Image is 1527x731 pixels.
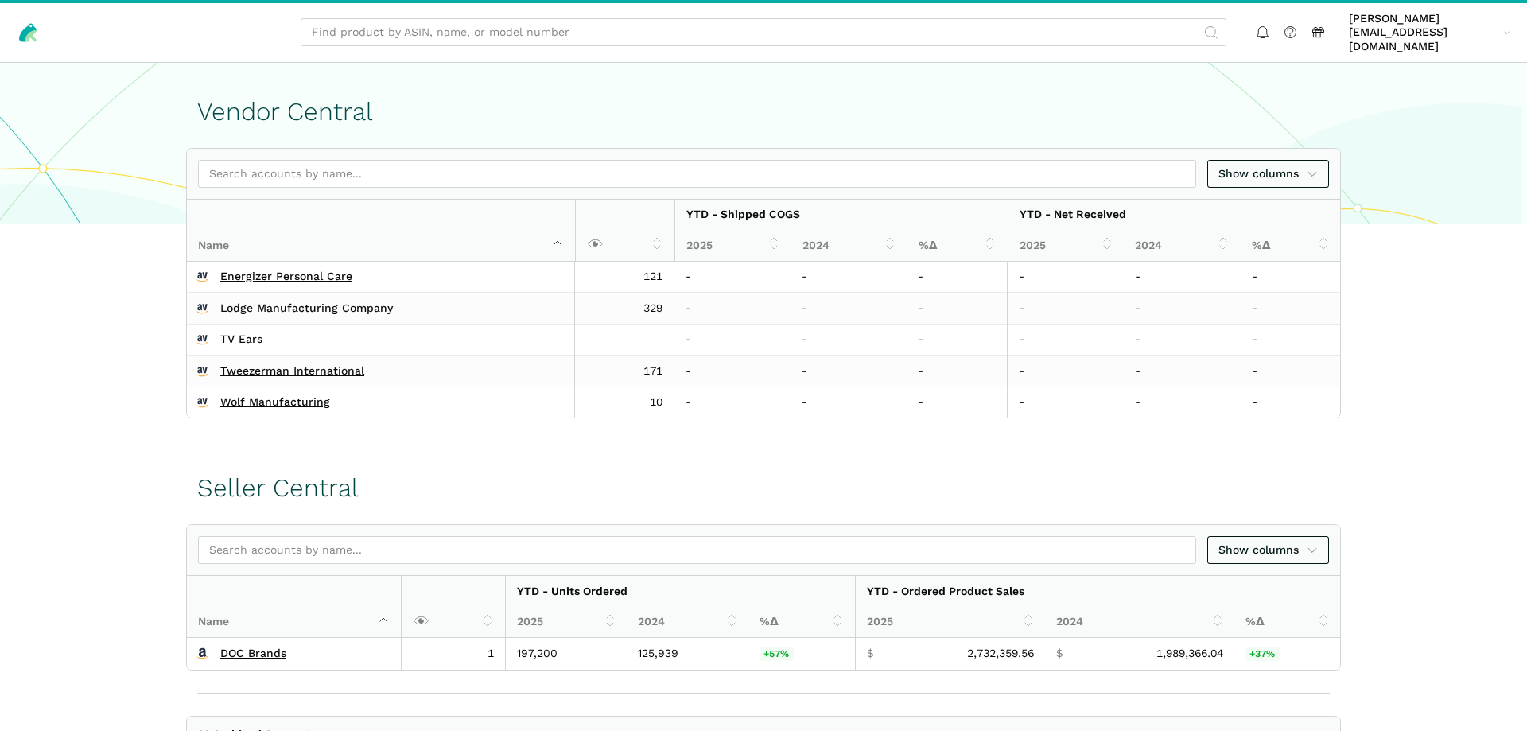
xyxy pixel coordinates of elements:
td: - [907,324,1007,356]
th: : activate to sort column ascending [575,200,674,262]
th: %Δ: activate to sort column ascending [748,607,855,638]
td: - [674,387,790,418]
td: - [1241,324,1340,356]
a: TV Ears [220,332,262,347]
th: %Δ: activate to sort column ascending [1234,607,1340,638]
strong: YTD - Units Ordered [517,585,628,597]
h1: Vendor Central [197,98,1330,126]
td: - [674,324,790,356]
a: [PERSON_NAME][EMAIL_ADDRESS][DOMAIN_NAME] [1343,9,1516,56]
td: - [674,293,790,325]
a: Show columns [1207,160,1330,188]
th: 2025: activate to sort column ascending [505,607,627,638]
td: 1 [401,638,505,670]
th: 2025: activate to sort column ascending [1008,230,1124,261]
th: 2024: activate to sort column ascending [627,607,748,638]
th: Name : activate to sort column descending [187,576,401,638]
th: 2025: activate to sort column ascending [674,230,791,261]
a: Show columns [1207,536,1330,564]
td: - [1124,324,1240,356]
th: 2025: activate to sort column ascending [855,607,1045,638]
td: - [791,356,907,387]
strong: YTD - Net Received [1020,208,1126,220]
span: $ [867,647,873,661]
td: - [907,262,1007,293]
th: %Δ: activate to sort column ascending [1241,230,1340,261]
h1: Seller Central [197,474,359,502]
td: - [1241,356,1340,387]
th: 2024: activate to sort column ascending [791,230,907,261]
th: 2024: activate to sort column ascending [1124,230,1240,261]
td: 37.35% [1234,638,1340,670]
span: 2,732,359.56 [967,647,1034,661]
td: - [1008,356,1124,387]
td: - [907,356,1007,387]
td: - [674,262,790,293]
td: - [1124,293,1240,325]
span: Show columns [1218,165,1319,182]
span: [PERSON_NAME][EMAIL_ADDRESS][DOMAIN_NAME] [1349,12,1498,54]
td: 10 [574,387,674,418]
td: - [1124,262,1240,293]
input: Find product by ASIN, name, or model number [301,18,1226,46]
input: Search accounts by name... [198,160,1196,188]
td: - [1008,262,1124,293]
th: %Δ: activate to sort column ascending [907,230,1008,261]
td: 171 [574,356,674,387]
a: Energizer Personal Care [220,270,352,284]
td: - [1008,324,1124,356]
td: 125,939 [627,638,748,670]
td: - [674,356,790,387]
span: Show columns [1218,542,1319,558]
span: +37% [1245,647,1280,662]
a: Tweezerman International [220,364,364,379]
td: - [1241,387,1340,418]
td: - [1241,293,1340,325]
span: 1,989,366.04 [1156,647,1223,661]
input: Search accounts by name... [198,536,1196,564]
td: - [1008,293,1124,325]
th: 2024: activate to sort column ascending [1045,607,1234,638]
td: - [791,293,907,325]
td: - [791,387,907,418]
td: - [791,324,907,356]
td: - [791,262,907,293]
td: - [907,387,1007,418]
td: - [1241,262,1340,293]
td: 56.58% [748,638,855,670]
a: Wolf Manufacturing [220,395,330,410]
td: - [1008,387,1124,418]
a: Lodge Manufacturing Company [220,301,393,316]
td: 121 [574,262,674,293]
th: : activate to sort column ascending [401,576,505,638]
strong: YTD - Ordered Product Sales [867,585,1024,597]
td: 329 [574,293,674,325]
span: +57% [760,647,794,662]
td: 197,200 [505,638,627,670]
td: - [1124,387,1240,418]
td: - [907,293,1007,325]
span: $ [1056,647,1063,661]
strong: YTD - Shipped COGS [686,208,800,220]
th: Name : activate to sort column descending [187,200,575,262]
td: - [1124,356,1240,387]
a: DOC Brands [220,647,286,661]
